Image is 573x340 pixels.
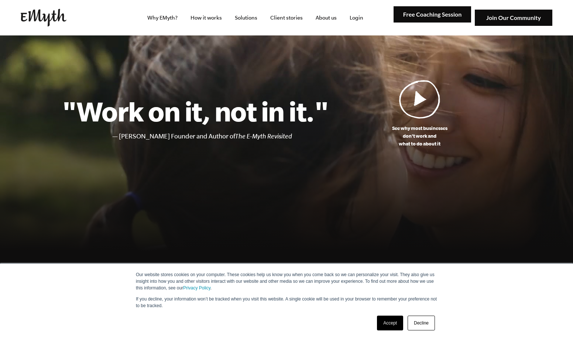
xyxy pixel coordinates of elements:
[475,10,552,26] img: Join Our Community
[119,131,328,142] li: [PERSON_NAME] Founder and Author of
[136,296,437,309] p: If you decline, your information won’t be tracked when you visit this website. A single cookie wi...
[183,285,210,291] a: Privacy Policy
[21,9,66,27] img: EMyth
[136,271,437,291] p: Our website stores cookies on your computer. These cookies help us know you when you come back so...
[399,80,440,119] img: Play Video
[62,95,328,127] h1: "Work on it, not in it."
[235,133,292,140] i: The E-Myth Revisited
[408,316,435,330] a: Decline
[328,80,511,148] a: See why most businessesdon't work andwhat to do about it
[394,6,471,23] img: Free Coaching Session
[328,124,511,148] p: See why most businesses don't work and what to do about it
[377,316,403,330] a: Accept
